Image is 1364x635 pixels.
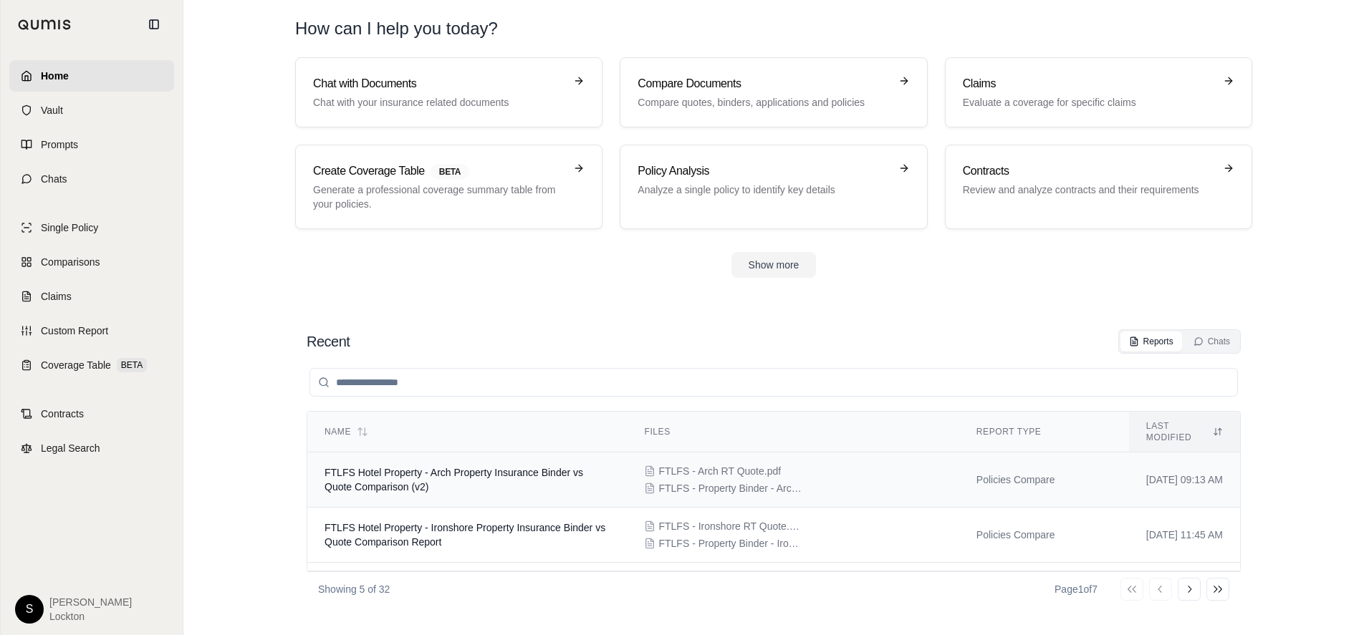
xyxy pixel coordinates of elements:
[325,467,583,493] span: FTLFS Hotel Property - Arch Property Insurance Binder vs Quote Comparison (v2)
[638,183,889,197] p: Analyze a single policy to identify key details
[9,281,174,312] a: Claims
[959,452,1129,508] td: Policies Compare
[9,349,174,381] a: Coverage TableBETA
[41,407,84,421] span: Contracts
[295,57,602,127] a: Chat with DocumentsChat with your insurance related documents
[313,95,565,110] p: Chat with your insurance related documents
[638,75,889,92] h3: Compare Documents
[41,289,72,304] span: Claims
[318,582,390,596] p: Showing 5 of 32
[431,164,469,180] span: BETA
[1129,508,1240,563] td: [DATE] 11:45 AM
[117,358,147,372] span: BETA
[41,441,100,455] span: Legal Search
[49,595,132,609] span: [PERSON_NAME]
[959,508,1129,563] td: Policies Compare
[325,522,605,548] span: FTLFS Hotel Property - Ironshore Property Insurance Binder vs Quote Comparison Report
[620,145,927,229] a: Policy AnalysisAnalyze a single policy to identify key details
[9,94,174,126] a: Vault
[1129,336,1173,347] div: Reports
[295,17,498,40] h1: How can I help you today?
[41,358,111,372] span: Coverage Table
[41,324,108,338] span: Custom Report
[963,95,1214,110] p: Evaluate a coverage for specific claims
[18,19,72,30] img: Qumis Logo
[658,481,802,495] span: FTLFS - Property Binder - Arch ($2.5M po $25M xs $25M).pdf
[143,13,165,36] button: Collapse sidebar
[313,183,565,211] p: Generate a professional coverage summary table from your policies.
[959,412,1129,452] th: Report Type
[963,75,1214,92] h3: Claims
[959,563,1129,618] td: Policies Compare
[41,69,69,83] span: Home
[313,75,565,92] h3: Chat with Documents
[620,57,927,127] a: Compare DocumentsCompare quotes, binders, applications and policies
[9,60,174,92] a: Home
[731,252,817,278] button: Show more
[963,183,1214,197] p: Review and analyze contracts and their requirements
[41,137,78,152] span: Prompts
[1185,331,1239,352] button: Chats
[295,145,602,229] a: Create Coverage TableBETAGenerate a professional coverage summary table from your policies.
[638,163,889,180] h3: Policy Analysis
[325,426,610,437] div: Name
[49,609,132,624] span: Lockton
[963,163,1214,180] h3: Contracts
[627,412,959,452] th: Files
[658,464,781,478] span: FTLFS - Arch RT Quote.pdf
[945,57,1252,127] a: ClaimsEvaluate a coverage for specific claims
[945,145,1252,229] a: ContractsReview and analyze contracts and their requirements
[1146,420,1223,443] div: Last modified
[41,220,98,235] span: Single Policy
[307,331,350,352] h2: Recent
[1055,582,1098,596] div: Page 1 of 7
[9,315,174,346] a: Custom Report
[9,212,174,243] a: Single Policy
[1129,452,1240,508] td: [DATE] 09:13 AM
[1129,563,1240,618] td: [DATE] 11:23 AM
[41,172,67,186] span: Chats
[1120,331,1182,352] button: Reports
[9,432,174,464] a: Legal Search
[658,536,802,551] span: FTLFS - Property Binder - Ironshore ($2.5M po $25M Primary).pdf
[9,129,174,160] a: Prompts
[15,595,44,624] div: S
[9,398,174,430] a: Contracts
[658,519,802,533] span: FTLFS - Ironshore RT Quote.pdf
[41,103,63,117] span: Vault
[313,163,565,180] h3: Create Coverage Table
[41,255,100,269] span: Comparisons
[9,246,174,278] a: Comparisons
[638,95,889,110] p: Compare quotes, binders, applications and policies
[9,163,174,195] a: Chats
[1193,336,1230,347] div: Chats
